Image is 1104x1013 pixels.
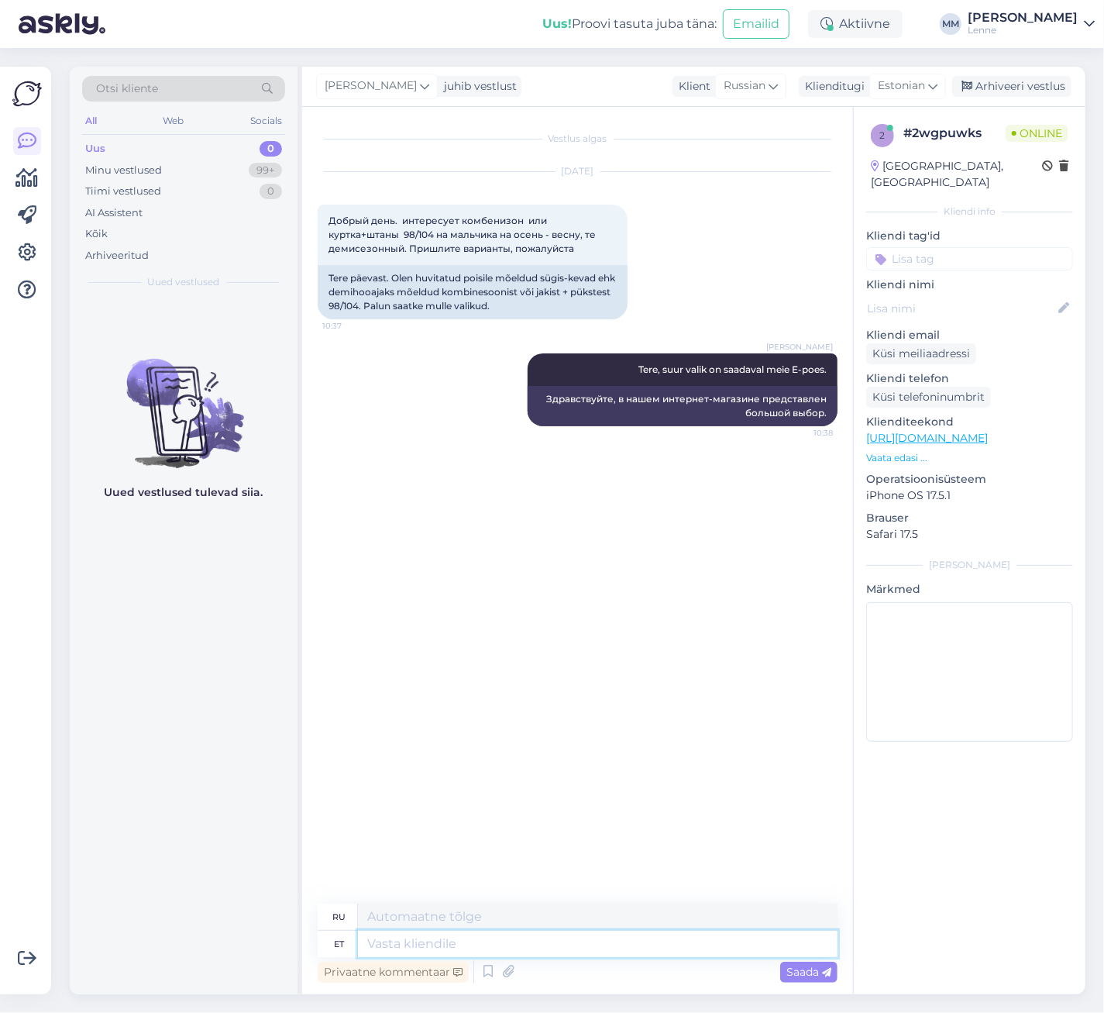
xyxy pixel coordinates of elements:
div: 0 [260,184,282,199]
div: Klienditugi [799,78,865,95]
p: Märkmed [866,581,1073,598]
div: MM [940,13,961,35]
div: Lenne [968,24,1078,36]
a: [URL][DOMAIN_NAME] [866,431,988,445]
input: Lisa tag [866,247,1073,270]
div: Arhiveeritud [85,248,149,264]
div: Küsi telefoninumbrit [866,387,991,408]
p: Kliendi telefon [866,370,1073,387]
div: Web [160,111,187,131]
p: Vaata edasi ... [866,451,1073,465]
p: Brauser [866,510,1073,526]
a: [PERSON_NAME]Lenne [968,12,1095,36]
div: AI Assistent [85,205,143,221]
div: Здравствуйте, в нашем интернет-магазине представлен большой выбор. [528,386,837,426]
div: # 2wgpuwks [903,124,1006,143]
div: Tere päevast. Olen huvitatud poisile mõeldud sügis-kevad ehk demihooajaks mõeldud kombinesoonist ... [318,265,628,319]
div: 0 [260,141,282,157]
img: No chats [70,331,297,470]
div: Klient [672,78,710,95]
span: 10:37 [322,320,380,332]
span: Otsi kliente [96,81,158,97]
span: Добрый день. интересует комбенизон или куртка+штаны 98/104 на мальчика на осень - весну, те демис... [328,215,598,254]
img: Askly Logo [12,79,42,109]
span: [PERSON_NAME] [766,341,833,353]
p: Klienditeekond [866,414,1073,430]
span: Online [1006,125,1068,142]
div: All [82,111,100,131]
div: Aktiivne [808,10,903,38]
p: Uued vestlused tulevad siia. [105,484,263,501]
div: [GEOGRAPHIC_DATA], [GEOGRAPHIC_DATA] [871,158,1042,191]
div: [PERSON_NAME] [968,12,1078,24]
span: Estonian [878,78,925,95]
div: 99+ [249,163,282,178]
div: Minu vestlused [85,163,162,178]
p: Kliendi nimi [866,277,1073,293]
div: Kõik [85,226,108,242]
p: Kliendi email [866,327,1073,343]
p: Kliendi tag'id [866,228,1073,244]
span: Saada [786,965,831,979]
span: [PERSON_NAME] [325,78,417,95]
div: Proovi tasuta juba täna: [542,15,717,33]
div: Arhiveeri vestlus [952,76,1071,97]
div: et [334,931,344,957]
div: ru [332,904,346,930]
div: Uus [85,141,105,157]
div: [DATE] [318,164,837,178]
span: 10:38 [775,427,833,439]
input: Lisa nimi [867,300,1055,317]
span: Russian [724,78,765,95]
div: Kliendi info [866,205,1073,219]
p: Operatsioonisüsteem [866,471,1073,488]
div: Tiimi vestlused [85,184,161,199]
p: iPhone OS 17.5.1 [866,488,1073,504]
div: juhib vestlust [438,78,517,95]
div: [PERSON_NAME] [866,558,1073,572]
div: Vestlus algas [318,132,837,146]
div: Küsi meiliaadressi [866,343,976,364]
span: 2 [880,129,886,141]
p: Safari 17.5 [866,526,1073,543]
span: Uued vestlused [148,275,220,289]
div: Socials [247,111,285,131]
div: Privaatne kommentaar [318,962,469,983]
span: Tere, suur valik on saadaval meie E-poes. [638,364,827,375]
button: Emailid [723,9,789,39]
b: Uus! [542,16,572,31]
